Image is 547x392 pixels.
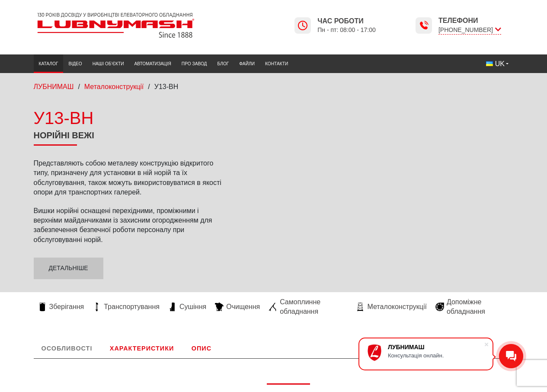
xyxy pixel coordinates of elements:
a: Металоконструкції [84,83,144,90]
span: Допоміжне обладнання [447,297,509,317]
span: Очищення [226,302,260,312]
a: Наші об’єкти [87,57,129,71]
div: ЛУБНИМАШ [388,344,484,351]
h1: Норійні вежі [34,130,226,146]
span: Зберігання [49,302,84,312]
a: ЛУБНИМАШ [34,83,74,90]
span: / [148,83,150,90]
p: Вишки норійні оснащені перехідними, проміжними і верхніми майданчиками із захисним огородженням д... [34,206,226,245]
span: / [78,83,80,90]
span: Самоплинне обладнання [280,297,347,317]
a: Допоміжне обладнання [431,297,514,317]
a: Очищення [211,302,264,312]
a: Про завод [176,57,212,71]
span: Металоконструкції [367,302,426,312]
a: Опис [184,339,219,358]
span: [PHONE_NUMBER] [438,25,501,35]
a: Блог [212,57,234,71]
span: UK [495,59,505,69]
a: Детальніше [34,258,103,279]
img: Lubnymash time icon [297,20,308,31]
span: Час роботи [317,16,376,26]
span: Телефони [438,16,501,25]
a: Характеристики [102,339,182,358]
span: Транспортування [104,302,160,312]
a: Автоматизація [129,57,176,71]
img: Lubnymash time icon [419,20,429,31]
div: У13-ВН [34,106,226,130]
a: Файли [234,57,260,71]
img: Українська [486,61,493,66]
a: Каталог [34,57,64,71]
div: Консультація онлайн. [388,352,484,359]
span: Сушіння [179,302,206,312]
a: Контакти [260,57,293,71]
span: У13-ВН [154,83,179,90]
a: Транспортування [88,302,164,312]
a: Відео [63,57,87,71]
a: Металоконструкції [352,302,431,312]
a: Зберігання [34,302,89,312]
a: Особливості [34,339,100,358]
a: Сушіння [164,302,211,312]
p: Представляють собою металеву конструкцію відкритого типу, призначену для установки в ній норій та... [34,159,226,198]
img: Lubnymash [34,9,198,41]
a: Самоплинне обладнання [264,297,352,317]
span: Пн - пт: 08:00 - 17:00 [317,26,376,34]
button: UK [481,57,514,71]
